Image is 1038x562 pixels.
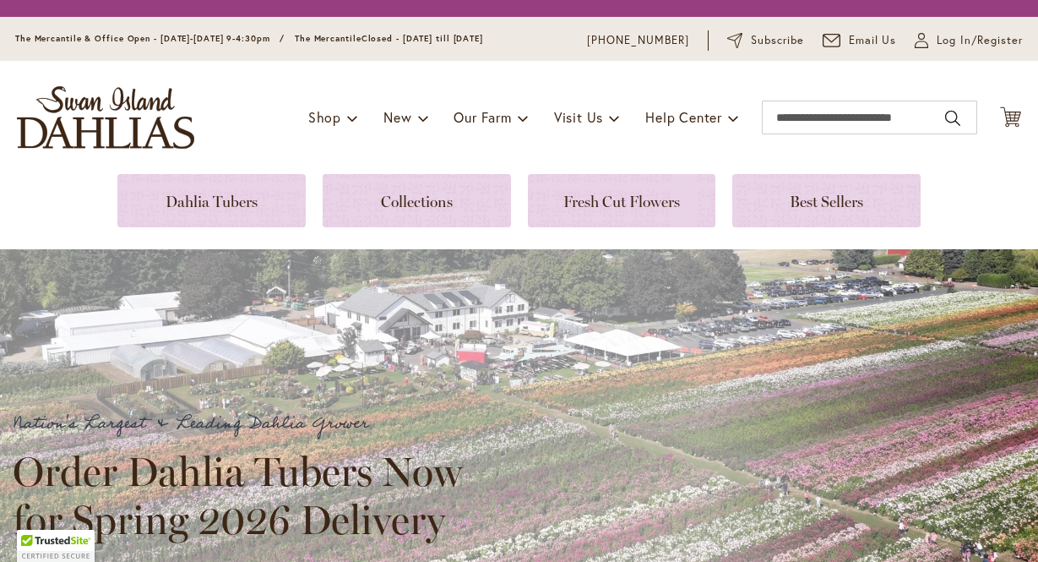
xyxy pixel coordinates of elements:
[751,32,804,49] span: Subscribe
[454,108,511,126] span: Our Farm
[849,32,897,49] span: Email Us
[13,410,477,438] p: Nation's Largest & Leading Dahlia Grower
[554,108,603,126] span: Visit Us
[361,33,483,44] span: Closed - [DATE] till [DATE]
[17,530,95,562] div: TrustedSite Certified
[587,32,689,49] a: [PHONE_NUMBER]
[645,108,722,126] span: Help Center
[15,33,361,44] span: The Mercantile & Office Open - [DATE]-[DATE] 9-4:30pm / The Mercantile
[823,32,897,49] a: Email Us
[17,86,194,149] a: store logo
[383,108,411,126] span: New
[308,108,341,126] span: Shop
[13,448,477,543] h2: Order Dahlia Tubers Now for Spring 2026 Delivery
[937,32,1023,49] span: Log In/Register
[915,32,1023,49] a: Log In/Register
[727,32,804,49] a: Subscribe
